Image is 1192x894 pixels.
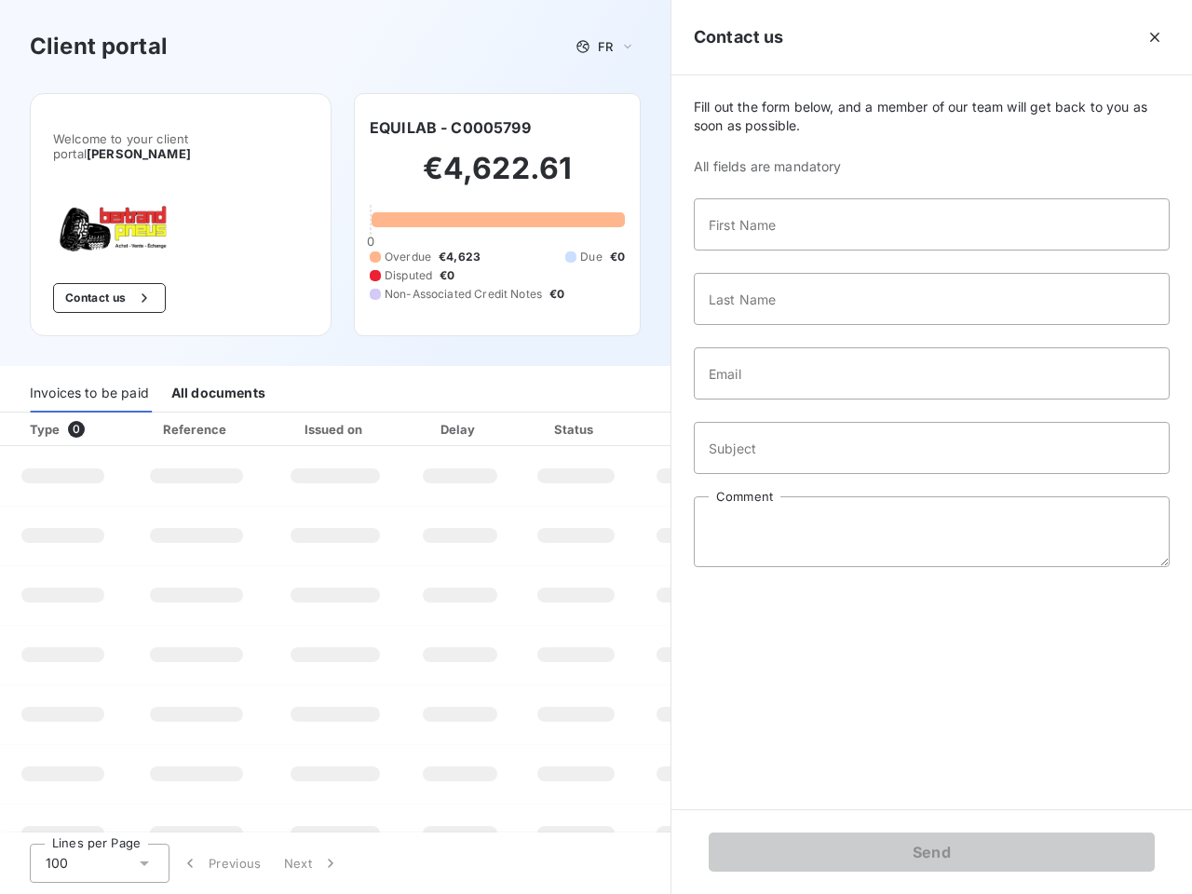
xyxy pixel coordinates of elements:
span: Disputed [385,267,432,284]
button: Next [273,844,351,883]
button: Send [709,833,1155,872]
span: €4,623 [439,249,481,265]
h5: Contact us [694,24,784,50]
img: Company logo [53,206,172,253]
div: Type [19,420,122,439]
h2: €4,622.61 [370,150,625,206]
h3: Client portal [30,30,168,63]
span: Non-Associated Credit Notes [385,286,542,303]
div: Issued on [271,420,400,439]
h6: EQUILAB - C0005799 [370,116,531,139]
span: Overdue [385,249,431,265]
input: placeholder [694,347,1170,400]
span: €0 [610,249,625,265]
input: placeholder [694,198,1170,251]
input: placeholder [694,273,1170,325]
div: Invoices to be paid [30,373,149,413]
div: Status [521,420,631,439]
button: Previous [169,844,273,883]
div: Reference [163,422,226,437]
span: All fields are mandatory [694,157,1170,176]
span: €0 [549,286,564,303]
span: 0 [68,421,85,438]
button: Contact us [53,283,166,313]
span: Welcome to your client portal [53,131,308,161]
span: Fill out the form below, and a member of our team will get back to you as soon as possible. [694,98,1170,135]
div: All documents [171,373,265,413]
div: Amount [639,420,758,439]
span: [PERSON_NAME] [87,146,191,161]
input: placeholder [694,422,1170,474]
span: 100 [46,854,68,873]
span: 0 [367,234,374,249]
span: Due [580,249,602,265]
span: €0 [440,267,454,284]
div: Delay [407,420,513,439]
span: FR [598,39,613,54]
